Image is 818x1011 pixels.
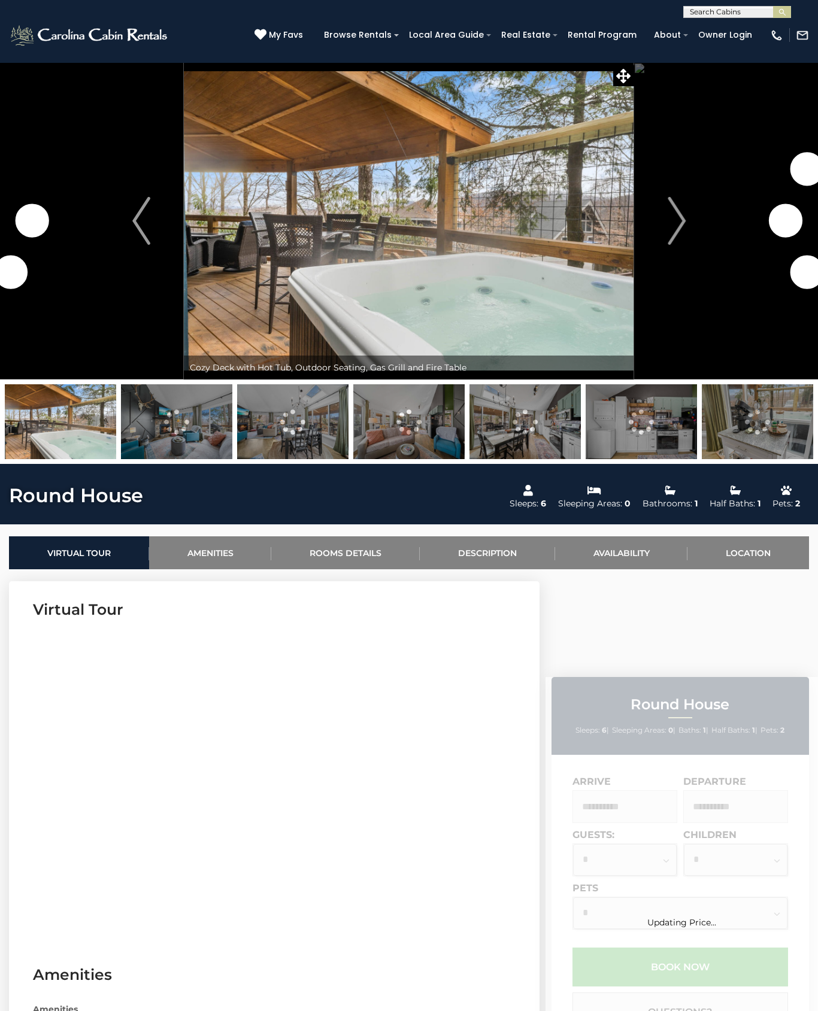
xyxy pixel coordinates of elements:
img: arrow [668,197,686,245]
h3: Amenities [33,964,516,985]
img: 168328100 [702,384,813,459]
img: 168328094 [469,384,581,459]
a: Rental Program [562,26,643,44]
a: My Favs [255,29,306,42]
img: 168328096 [586,384,697,459]
a: Browse Rentals [318,26,398,44]
img: 168328093 [353,384,465,459]
a: Amenities [149,536,272,569]
a: Virtual Tour [9,536,149,569]
a: About [648,26,687,44]
a: Local Area Guide [403,26,490,44]
a: Owner Login [692,26,758,44]
div: Updating Price... [546,917,818,928]
img: 168328108 [5,384,116,459]
a: Availability [555,536,688,569]
span: My Favs [269,29,303,41]
a: Rooms Details [271,536,420,569]
img: phone-regular-white.png [770,29,783,42]
img: mail-regular-white.png [796,29,809,42]
a: Location [687,536,809,569]
button: Next [634,62,719,379]
a: Description [420,536,555,569]
div: Cozy Deck with Hot Tub, Outdoor Seating, Gas Grill and Fire Table [184,356,634,379]
button: Previous [99,62,184,379]
img: 168328095 [237,384,349,459]
img: White-1-2.png [9,23,171,47]
a: Real Estate [495,26,556,44]
img: arrow [132,197,150,245]
h3: Virtual Tour [33,599,516,620]
img: 168328092 [121,384,232,459]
